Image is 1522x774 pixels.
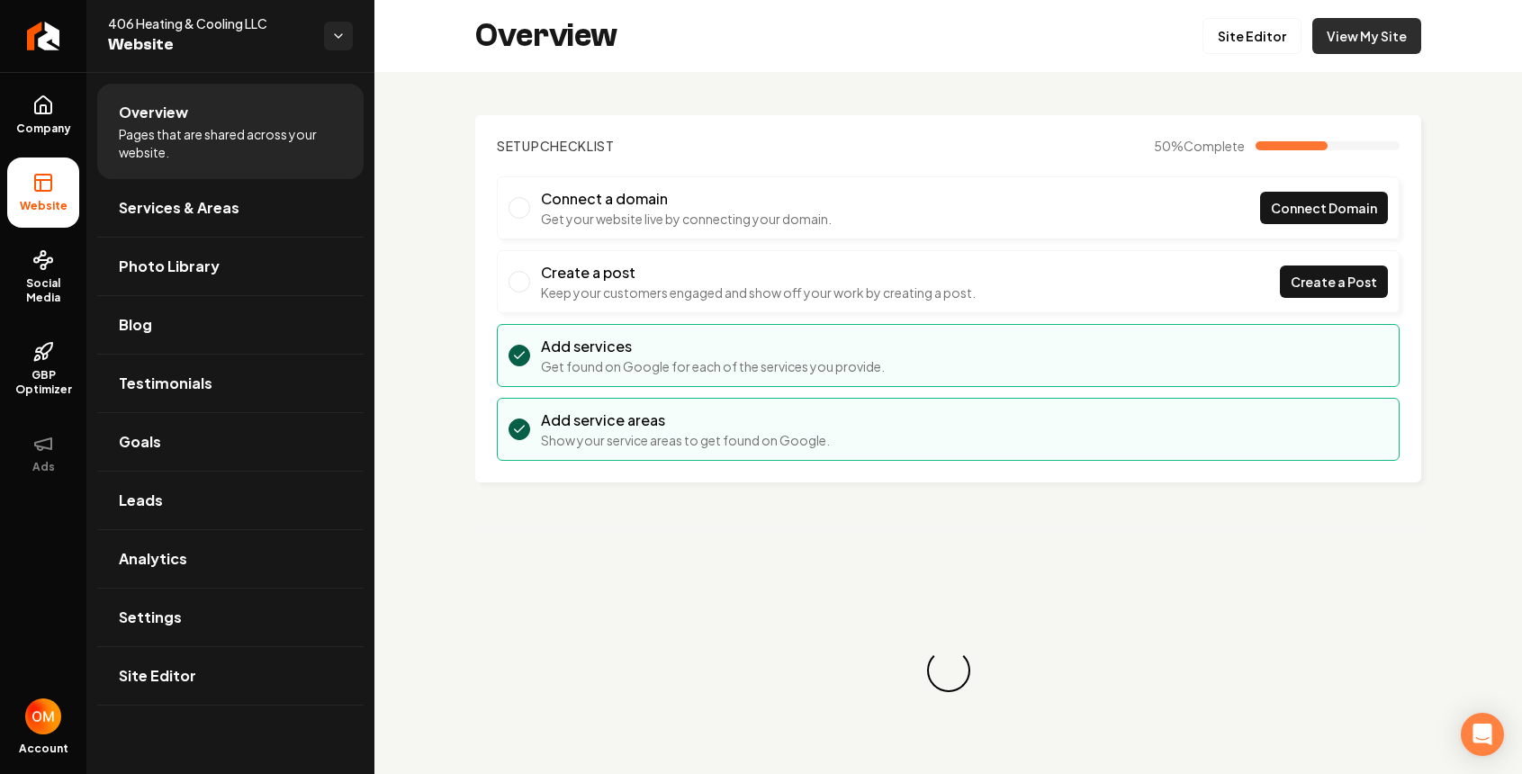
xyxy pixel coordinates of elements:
span: Account [19,742,68,756]
span: Complete [1184,138,1245,154]
a: Social Media [7,235,79,319]
span: Pages that are shared across your website. [119,125,342,161]
p: Get your website live by connecting your domain. [541,210,832,228]
span: Blog [119,314,152,336]
h3: Connect a domain [541,188,832,210]
span: Social Media [7,276,79,305]
h2: Checklist [497,137,615,155]
a: Blog [97,296,364,354]
button: Open user button [25,698,61,734]
span: Analytics [119,548,187,570]
a: Create a Post [1280,265,1388,298]
h3: Add services [541,336,885,357]
div: Open Intercom Messenger [1461,713,1504,756]
a: Photo Library [97,238,364,295]
span: GBP Optimizer [7,368,79,397]
h3: Create a post [541,262,976,283]
a: Services & Areas [97,179,364,237]
p: Keep your customers engaged and show off your work by creating a post. [541,283,976,301]
span: Connect Domain [1271,199,1377,218]
span: Company [9,121,78,136]
span: Testimonials [119,373,212,394]
span: 406 Heating & Cooling LLC [108,14,310,32]
a: GBP Optimizer [7,327,79,411]
span: Settings [119,607,182,628]
p: Show your service areas to get found on Google. [541,431,830,449]
a: Leads [97,472,364,529]
span: Setup [497,138,540,154]
span: Site Editor [119,665,196,687]
h3: Add service areas [541,409,830,431]
span: 50 % [1154,137,1245,155]
button: Ads [7,418,79,489]
h2: Overview [475,18,617,54]
span: Create a Post [1291,273,1377,292]
span: Services & Areas [119,197,239,219]
span: Website [13,199,75,213]
span: Ads [25,460,62,474]
p: Get found on Google for each of the services you provide. [541,357,885,375]
a: Settings [97,589,364,646]
a: Goals [97,413,364,471]
span: Goals [119,431,161,453]
a: View My Site [1312,18,1421,54]
span: Leads [119,490,163,511]
span: Overview [119,102,188,123]
span: Photo Library [119,256,220,277]
a: Site Editor [1202,18,1301,54]
img: Omar Molai [25,698,61,734]
a: Site Editor [97,647,364,705]
div: Loading [920,642,977,698]
img: Rebolt Logo [27,22,60,50]
a: Analytics [97,530,364,588]
a: Testimonials [97,355,364,412]
a: Connect Domain [1260,192,1388,224]
span: Website [108,32,310,58]
a: Company [7,80,79,150]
